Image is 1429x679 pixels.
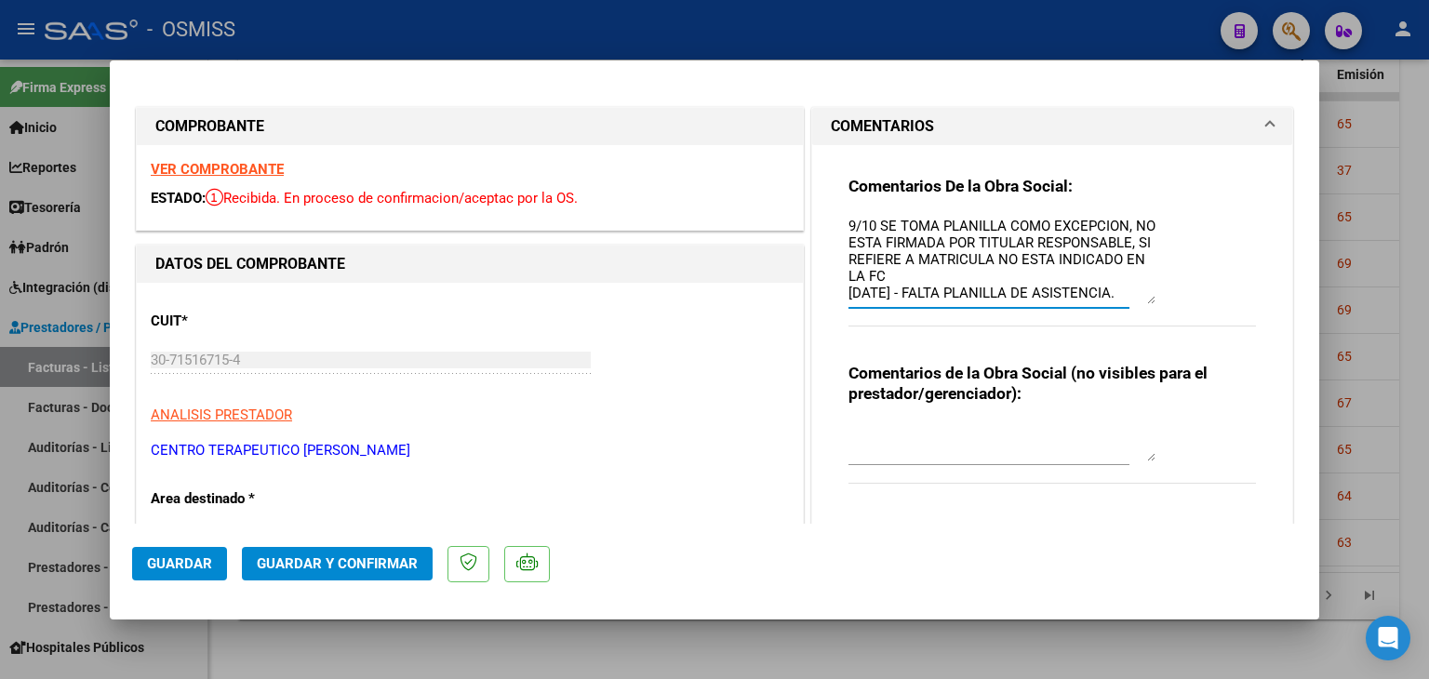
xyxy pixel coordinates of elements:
p: Area destinado * [151,488,342,510]
span: ESTADO: [151,190,206,206]
div: Open Intercom Messenger [1366,616,1410,660]
span: ANALISIS PRESTADOR [151,406,292,423]
strong: Comentarios De la Obra Social: [848,177,1073,195]
p: CUIT [151,311,342,332]
span: Guardar [147,555,212,572]
a: VER COMPROBANTE [151,161,284,178]
h1: COMENTARIOS [831,115,934,138]
strong: COMPROBANTE [155,117,264,135]
span: Recibida. En proceso de confirmacion/aceptac por la OS. [206,190,578,206]
div: COMENTARIOS [812,145,1292,662]
span: Guardar y Confirmar [257,555,418,572]
p: CENTRO TERAPEUTICO [PERSON_NAME] [151,440,789,461]
mat-expansion-panel-header: COMENTARIOS [812,108,1292,145]
strong: Comentarios de la Obra Social (no visibles para el prestador/gerenciador): [848,364,1208,403]
button: Guardar [132,547,227,580]
strong: Comentarios del Prestador / Gerenciador: [848,521,1149,539]
button: Guardar y Confirmar [242,547,433,580]
strong: DATOS DEL COMPROBANTE [155,255,345,273]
